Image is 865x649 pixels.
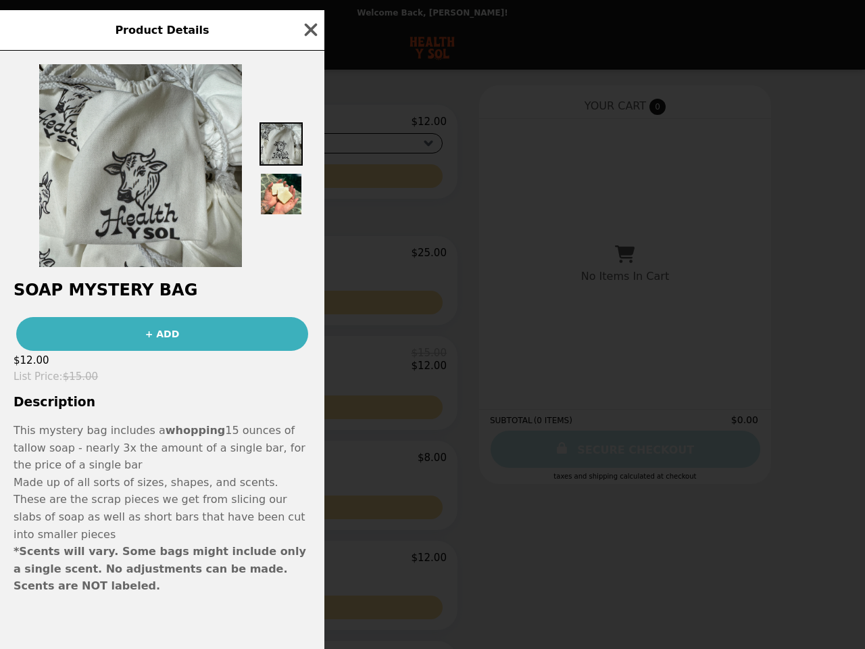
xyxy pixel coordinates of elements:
[14,545,306,592] strong: cents will vary. Some bags might include only a single scent. No adjustments can be made. Scents ...
[16,317,308,351] button: + ADD
[14,474,311,543] p: Made up of all sorts of sizes, shapes, and scents. These are the scrap pieces we get from slicing...
[259,172,303,216] img: Thumbnail 2
[166,424,225,437] strong: whopping
[39,64,242,267] img: Default Title
[63,370,99,383] span: $15.00
[14,422,311,474] p: This mystery bag includes a 15 ounces of tallow soap - nearly 3x the amount of a single bar, for ...
[115,24,209,37] span: Product Details
[259,122,303,166] img: Thumbnail 1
